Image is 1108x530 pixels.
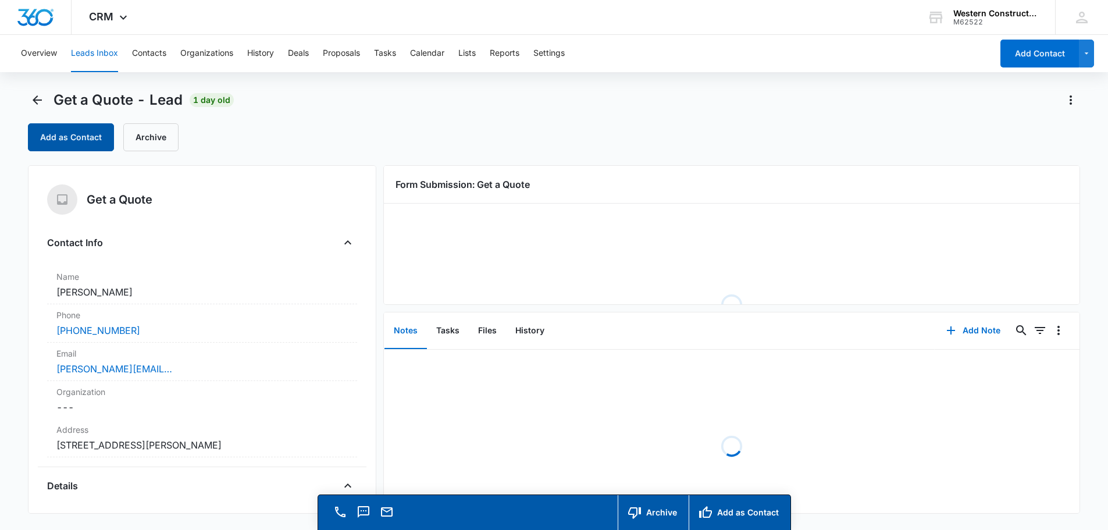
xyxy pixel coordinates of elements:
[355,511,372,521] a: Text
[410,35,444,72] button: Calendar
[56,386,348,398] label: Organization
[56,362,173,376] a: [PERSON_NAME][EMAIL_ADDRESS][PERSON_NAME][DOMAIN_NAME]
[506,313,554,349] button: History
[533,35,565,72] button: Settings
[384,313,427,349] button: Notes
[56,400,348,414] dd: ---
[379,511,395,521] a: Email
[427,313,469,349] button: Tasks
[339,476,357,495] button: Close
[247,35,274,72] button: History
[618,495,689,530] button: Archive
[953,9,1038,18] div: account name
[288,35,309,72] button: Deals
[132,35,166,72] button: Contacts
[71,35,118,72] button: Leads Inbox
[1061,91,1080,109] button: Actions
[47,343,357,381] div: Email[PERSON_NAME][EMAIL_ADDRESS][PERSON_NAME][DOMAIN_NAME]
[1049,321,1068,340] button: Overflow Menu
[458,35,476,72] button: Lists
[56,323,140,337] a: [PHONE_NUMBER]
[1000,40,1079,67] button: Add Contact
[379,504,395,520] button: Email
[56,347,348,360] label: Email
[323,35,360,72] button: Proposals
[56,309,348,321] label: Phone
[47,479,78,493] h4: Details
[935,316,1012,344] button: Add Note
[47,419,357,457] div: Address[STREET_ADDRESS][PERSON_NAME]
[1012,321,1031,340] button: Search...
[47,381,357,419] div: Organization---
[339,233,357,252] button: Close
[1031,321,1049,340] button: Filters
[469,313,506,349] button: Files
[21,35,57,72] button: Overview
[355,504,372,520] button: Text
[87,191,152,208] h5: Get a Quote
[180,35,233,72] button: Organizations
[54,91,183,109] span: Get a Quote - Lead
[89,10,113,23] span: CRM
[396,177,1068,191] h3: Form Submission: Get a Quote
[56,271,348,283] label: Name
[47,236,103,250] h4: Contact Info
[28,123,114,151] button: Add as Contact
[953,18,1038,26] div: account id
[689,495,790,530] button: Add as Contact
[56,424,348,436] label: Address
[28,91,47,109] button: Back
[123,123,179,151] button: Archive
[47,266,357,304] div: Name[PERSON_NAME]
[332,511,348,521] a: Call
[56,438,348,452] dd: [STREET_ADDRESS][PERSON_NAME]
[190,93,234,107] span: 1 day old
[374,35,396,72] button: Tasks
[56,285,348,299] dd: [PERSON_NAME]
[332,504,348,520] button: Call
[490,35,519,72] button: Reports
[47,304,357,343] div: Phone[PHONE_NUMBER]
